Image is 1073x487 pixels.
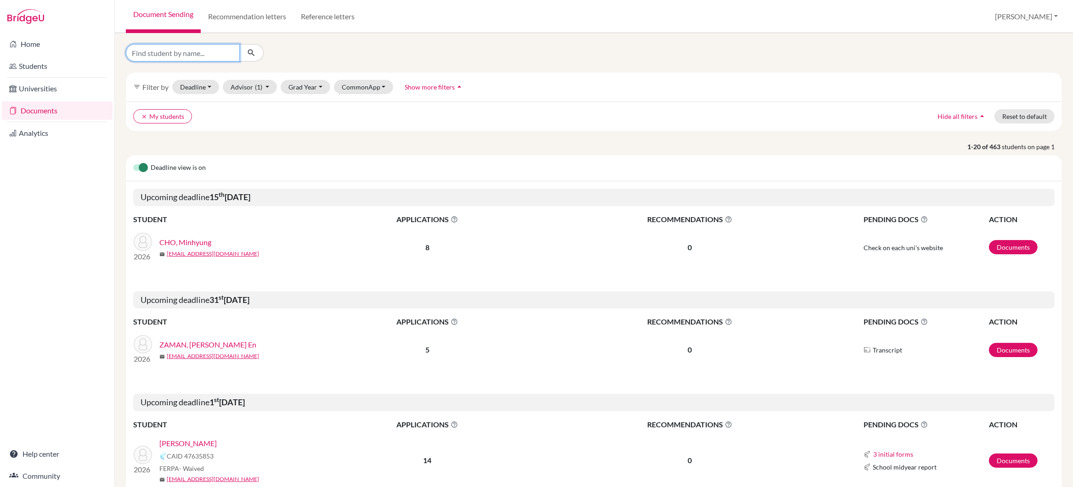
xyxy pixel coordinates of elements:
[538,316,841,327] span: RECOMMENDATIONS
[864,346,871,353] img: Parchments logo
[334,80,394,94] button: CommonApp
[988,213,1055,225] th: ACTION
[134,446,152,464] img: Chen, Siyu
[538,455,841,466] p: 0
[977,112,987,121] i: arrow_drop_up
[219,191,225,198] sup: th
[864,464,871,471] img: Common App logo
[397,80,472,94] button: Show more filtersarrow_drop_up
[989,453,1038,468] a: Documents
[255,83,262,91] span: (1)
[167,352,259,360] a: [EMAIL_ADDRESS][DOMAIN_NAME]
[126,44,240,62] input: Find student by name...
[2,35,113,53] a: Home
[864,244,943,252] span: Check on each uni's website
[159,464,204,473] span: FERPA
[2,101,113,120] a: Documents
[209,295,249,305] b: 31 [DATE]
[141,113,147,120] i: clear
[179,465,204,472] span: - Waived
[159,237,211,248] a: CHO, Minhyung
[159,354,165,359] span: mail
[425,243,429,252] b: 8
[873,449,914,459] button: 3 initial forms
[133,419,317,431] th: STUDENT
[967,142,1002,151] strong: 1-20 of 463
[2,445,113,463] a: Help center
[167,475,259,483] a: [EMAIL_ADDRESS][DOMAIN_NAME]
[219,294,224,301] sup: st
[988,419,1055,431] th: ACTION
[209,192,250,202] b: 15 [DATE]
[538,214,841,225] span: RECOMMENDATIONS
[167,250,259,258] a: [EMAIL_ADDRESS][DOMAIN_NAME]
[134,335,152,353] img: ZAMAN, Alexander Jie En
[133,189,1055,206] h5: Upcoming deadline
[134,353,152,364] p: 2026
[538,419,841,430] span: RECOMMENDATIONS
[988,316,1055,328] th: ACTION
[425,345,429,354] b: 5
[2,467,113,485] a: Community
[937,112,977,120] span: Hide all filters
[538,242,841,253] p: 0
[133,291,1055,309] h5: Upcoming deadline
[317,214,537,225] span: APPLICATIONS
[133,394,1055,411] h5: Upcoming deadline
[873,462,937,472] span: School midyear report
[7,9,44,24] img: Bridge-U
[864,214,988,225] span: PENDING DOCS
[991,8,1062,25] button: [PERSON_NAME]
[2,79,113,98] a: Universities
[134,251,152,262] p: 2026
[159,252,165,257] span: mail
[223,80,277,94] button: Advisor(1)
[159,438,217,449] a: [PERSON_NAME]
[133,213,317,225] th: STUDENT
[2,124,113,142] a: Analytics
[167,451,214,461] span: CAID 47635853
[214,396,219,403] sup: st
[151,162,206,174] span: Deadline view is on
[989,240,1038,254] a: Documents
[1002,142,1062,151] span: students on page 1
[134,464,152,475] p: 2026
[159,339,256,350] a: ZAMAN, [PERSON_NAME] En
[873,345,902,355] span: Transcript
[142,83,169,91] span: Filter by
[281,80,330,94] button: Grad Year
[159,453,167,460] img: Common App logo
[538,344,841,355] p: 0
[159,477,165,482] span: mail
[864,419,988,430] span: PENDING DOCS
[134,233,152,251] img: CHO, Minhyung
[930,109,994,123] button: Hide all filtersarrow_drop_up
[423,456,431,465] b: 14
[172,80,219,94] button: Deadline
[317,419,537,430] span: APPLICATIONS
[989,343,1038,357] a: Documents
[133,109,192,123] button: clearMy students
[2,57,113,75] a: Students
[133,83,141,90] i: filter_list
[994,109,1055,123] button: Reset to default
[455,82,464,91] i: arrow_drop_up
[864,451,871,458] img: Common App logo
[133,316,317,328] th: STUDENT
[864,316,988,327] span: PENDING DOCS
[317,316,537,327] span: APPLICATIONS
[209,397,245,407] b: 1 [DATE]
[405,83,455,91] span: Show more filters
